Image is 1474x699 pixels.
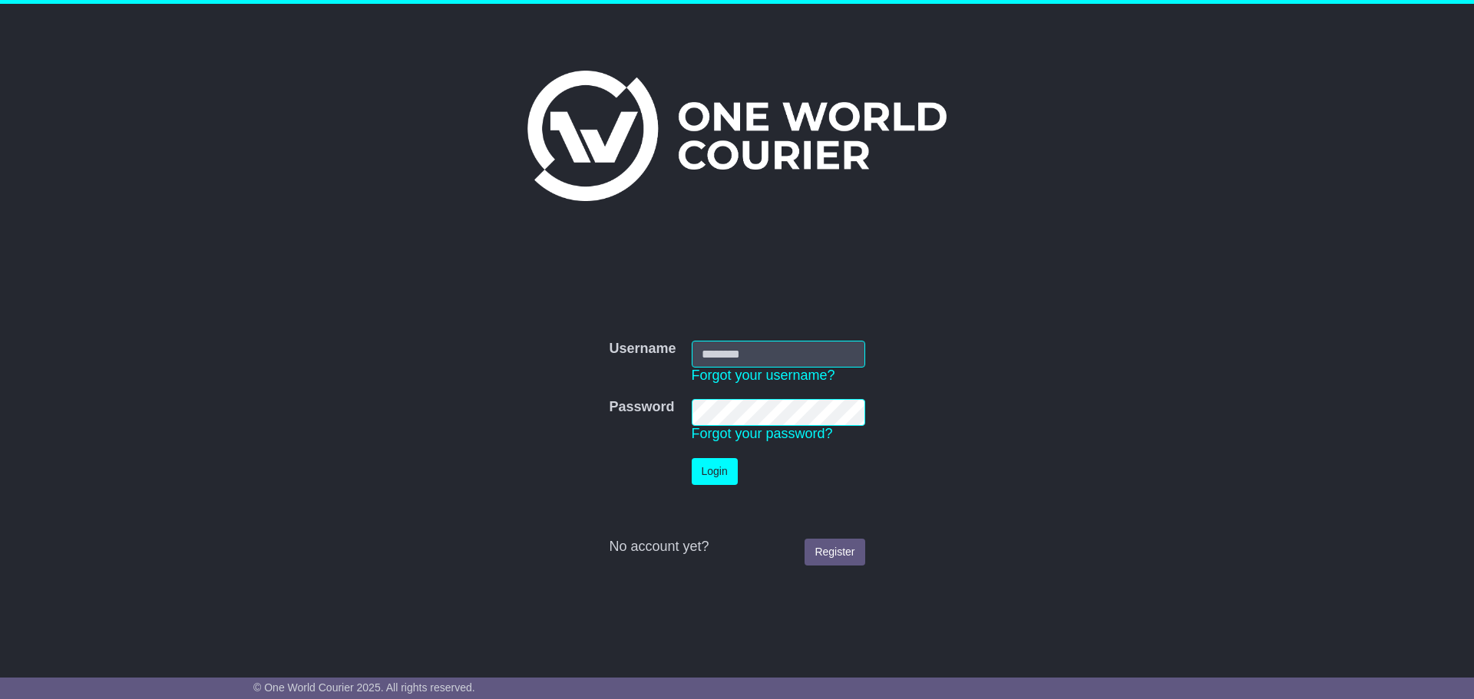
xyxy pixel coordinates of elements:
button: Login [692,458,738,485]
a: Forgot your password? [692,426,833,441]
label: Username [609,341,676,358]
a: Register [805,539,864,565]
label: Password [609,399,674,416]
span: © One World Courier 2025. All rights reserved. [253,681,475,694]
a: Forgot your username? [692,368,835,383]
img: One World [527,71,947,201]
div: No account yet? [609,539,864,556]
